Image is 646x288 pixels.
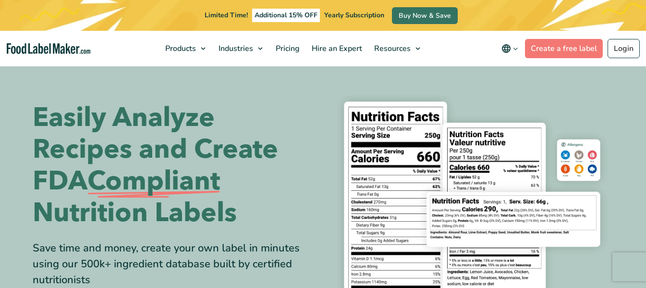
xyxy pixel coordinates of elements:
span: Resources [371,43,412,54]
span: Industries [216,43,254,54]
a: Create a free label [525,39,603,58]
a: Buy Now & Save [392,7,458,24]
a: Pricing [270,31,304,66]
span: Hire an Expert [309,43,363,54]
h1: Easily Analyze Recipes and Create FDA Nutrition Labels [33,102,316,229]
span: Yearly Subscription [324,11,384,20]
a: Industries [213,31,268,66]
a: Login [608,39,640,58]
a: Resources [368,31,425,66]
span: Products [162,43,197,54]
span: Limited Time! [205,11,248,20]
span: Compliant [87,165,220,197]
span: Pricing [273,43,301,54]
a: Products [159,31,210,66]
div: Save time and money, create your own label in minutes using our 500k+ ingredient database built b... [33,240,316,288]
span: Additional 15% OFF [252,9,320,22]
a: Hire an Expert [306,31,366,66]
